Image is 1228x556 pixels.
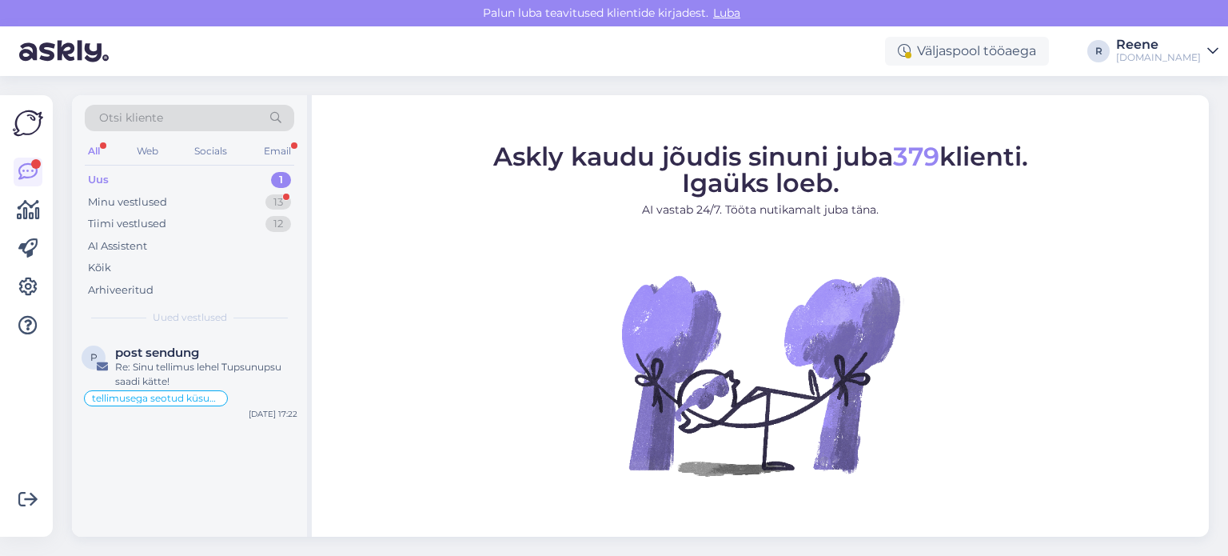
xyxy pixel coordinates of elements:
div: Väljaspool tööaega [885,37,1049,66]
div: Re: Sinu tellimus lehel Tupsunupsu saadi kätte! [115,360,297,389]
img: No Chat active [616,230,904,518]
span: Askly kaudu jõudis sinuni juba klienti. Igaüks loeb. [493,140,1028,198]
div: Arhiveeritud [88,282,153,298]
div: Uus [88,172,109,188]
span: p [90,351,98,363]
div: AI Assistent [88,238,147,254]
span: Luba [708,6,745,20]
div: Reene [1116,38,1201,51]
div: Web [134,141,161,162]
div: Kõik [88,260,111,276]
div: [DATE] 17:22 [249,408,297,420]
div: 12 [265,216,291,232]
div: R [1087,40,1110,62]
div: 1 [271,172,291,188]
span: 379 [893,140,939,171]
div: All [85,141,103,162]
span: Uued vestlused [153,310,227,325]
a: Reene[DOMAIN_NAME] [1116,38,1218,64]
span: tellimusega seotud küsumus [92,394,220,403]
div: Tiimi vestlused [88,216,166,232]
span: post sendung [115,346,199,360]
p: AI vastab 24/7. Tööta nutikamalt juba täna. [493,201,1028,218]
div: Socials [191,141,230,162]
img: Askly Logo [13,108,43,138]
div: [DOMAIN_NAME] [1116,51,1201,64]
div: Minu vestlused [88,194,167,210]
div: 13 [265,194,291,210]
span: Otsi kliente [99,110,163,126]
div: Email [261,141,294,162]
